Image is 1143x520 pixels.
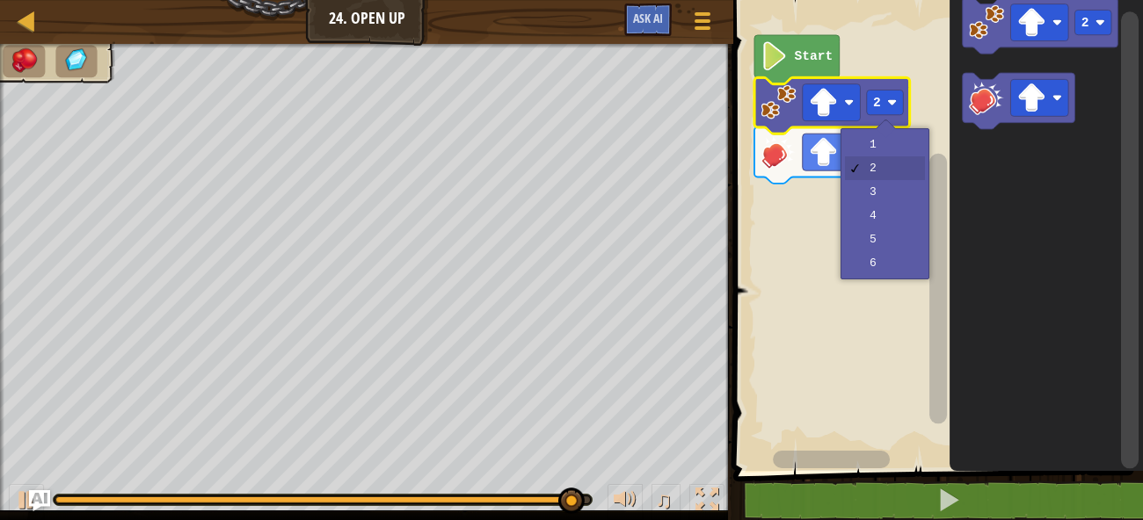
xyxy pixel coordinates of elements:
text: Start [795,49,834,63]
span: Ask AI [633,10,663,26]
button: Ask AI [29,490,50,511]
div: 3 [870,185,912,199]
button: Ask AI [624,4,672,36]
button: Ctrl + P: Play [9,484,44,520]
div: 4 [870,209,912,222]
div: 5 [870,233,912,246]
button: Adjust volume [608,484,643,520]
button: Toggle fullscreen [689,484,724,520]
li: Hit the crates. [3,45,45,77]
text: 2 [874,96,882,110]
div: 6 [870,256,912,270]
div: 2 [870,162,912,175]
button: Show game menu [681,4,724,45]
div: 1 [870,138,912,151]
text: 2 [1081,16,1089,30]
button: ♫ [652,484,681,520]
li: Collect the gem. [55,45,98,77]
span: ♫ [655,487,673,513]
